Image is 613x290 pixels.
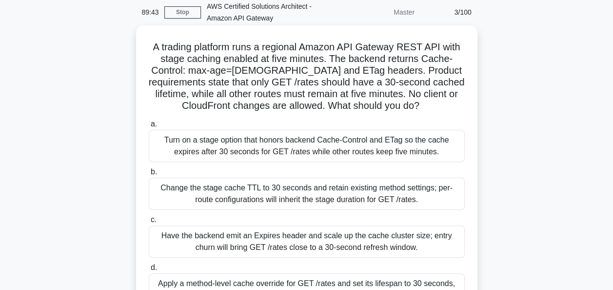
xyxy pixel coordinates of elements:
[164,6,201,19] a: Stop
[148,41,466,112] h5: A trading platform runs a regional Amazon API Gateway REST API with stage caching enabled at five...
[149,178,465,210] div: Change the stage cache TTL to 30 seconds and retain existing method settings; per-route configura...
[420,2,477,22] div: 3/100
[151,215,157,224] span: c.
[151,263,157,271] span: d.
[149,130,465,162] div: Turn on a stage option that honors backend Cache-Control and ETag so the cache expires after 30 s...
[151,167,157,176] span: b.
[149,226,465,258] div: Have the backend emit an Expires header and scale up the cache cluster size; entry churn will bri...
[151,120,157,128] span: a.
[335,2,420,22] div: Master
[136,2,164,22] div: 89:43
